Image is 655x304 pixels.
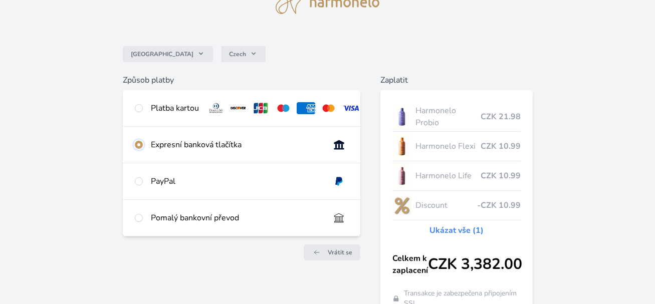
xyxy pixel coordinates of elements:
[252,102,270,114] img: jcb.svg
[221,46,266,62] button: Czech
[123,74,361,86] h6: Způsob platby
[330,139,348,151] img: onlineBanking_CZ.svg
[328,248,352,256] span: Vrátit se
[123,46,213,62] button: [GEOGRAPHIC_DATA]
[342,102,360,114] img: visa.svg
[415,105,480,129] span: Harmonelo Probio
[481,111,521,123] span: CZK 21.98
[151,212,322,224] div: Pomalý bankovní převod
[428,255,522,273] span: CZK 3,382.00
[392,163,411,188] img: CLEAN_LIFE_se_stinem_x-lo.jpg
[415,140,480,152] span: Harmonelo Flexi
[481,140,521,152] span: CZK 10.99
[392,104,411,129] img: CLEAN_PROBIO_se_stinem_x-lo.jpg
[392,134,411,159] img: CLEAN_FLEXI_se_stinem_x-hi_(1)-lo.jpg
[330,175,348,187] img: paypal.svg
[229,50,246,58] span: Czech
[392,193,411,218] img: discount-lo.png
[297,102,315,114] img: amex.svg
[415,170,480,182] span: Harmonelo Life
[429,224,484,236] a: Ukázat vše (1)
[207,102,226,114] img: diners.svg
[151,102,199,114] div: Platba kartou
[392,252,428,276] span: Celkem k zaplacení
[274,102,293,114] img: maestro.svg
[330,212,348,224] img: bankTransfer_IBAN.svg
[380,74,532,86] h6: Zaplatit
[477,199,521,211] span: -CZK 10.99
[304,244,360,260] a: Vrátit se
[229,102,248,114] img: discover.svg
[131,50,193,58] span: [GEOGRAPHIC_DATA]
[151,175,322,187] div: PayPal
[481,170,521,182] span: CZK 10.99
[415,199,477,211] span: Discount
[319,102,338,114] img: mc.svg
[151,139,322,151] div: Expresní banková tlačítka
